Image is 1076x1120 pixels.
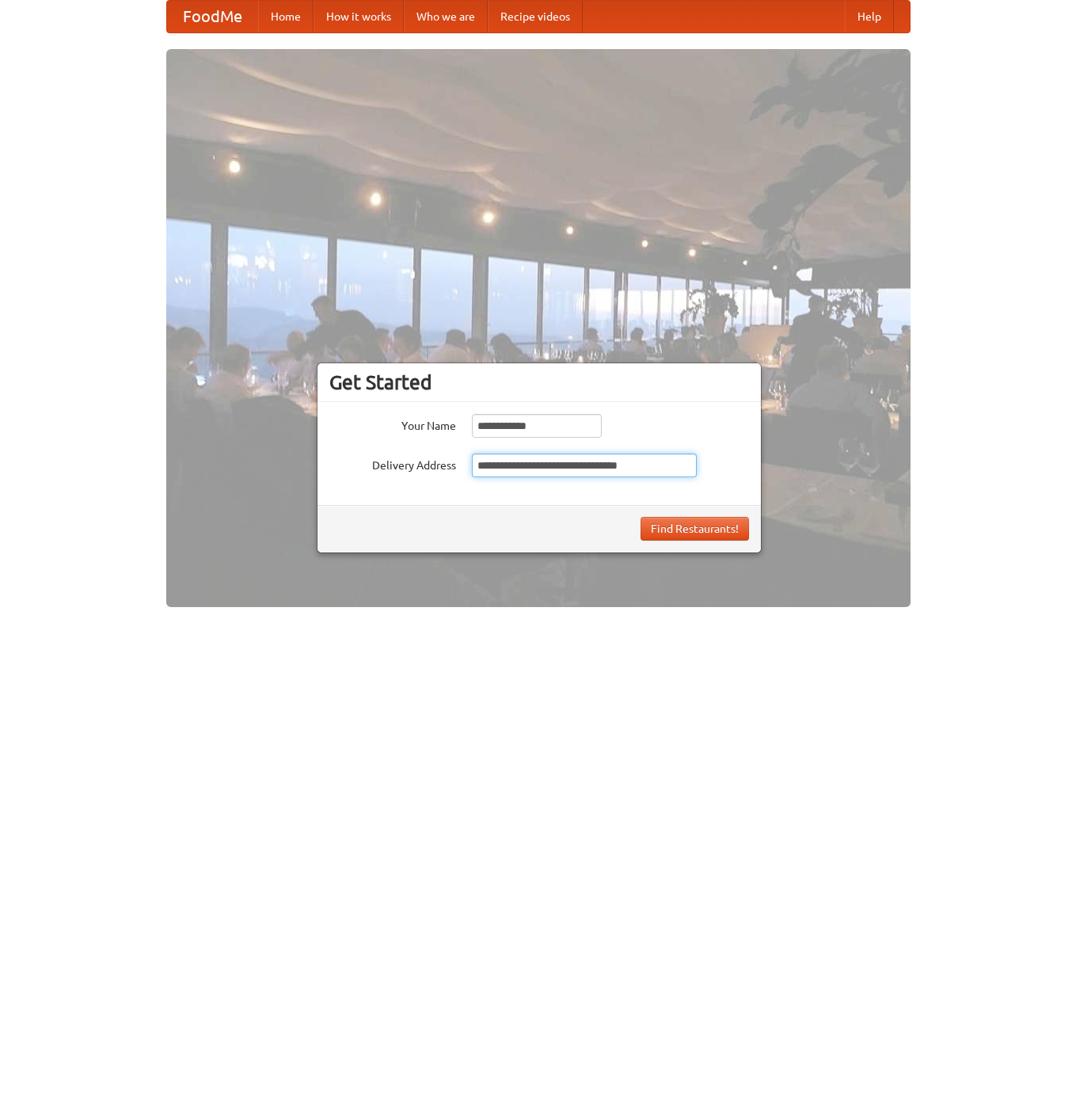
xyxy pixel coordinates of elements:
a: FoodMe [167,1,258,32]
label: Your Name [329,414,456,434]
a: Who we are [404,1,488,32]
button: Find Restaurants! [641,517,749,541]
h3: Get Started [329,370,749,394]
a: Home [258,1,314,32]
a: Recipe videos [488,1,583,32]
label: Delivery Address [329,454,456,473]
a: How it works [314,1,404,32]
a: Help [845,1,894,32]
